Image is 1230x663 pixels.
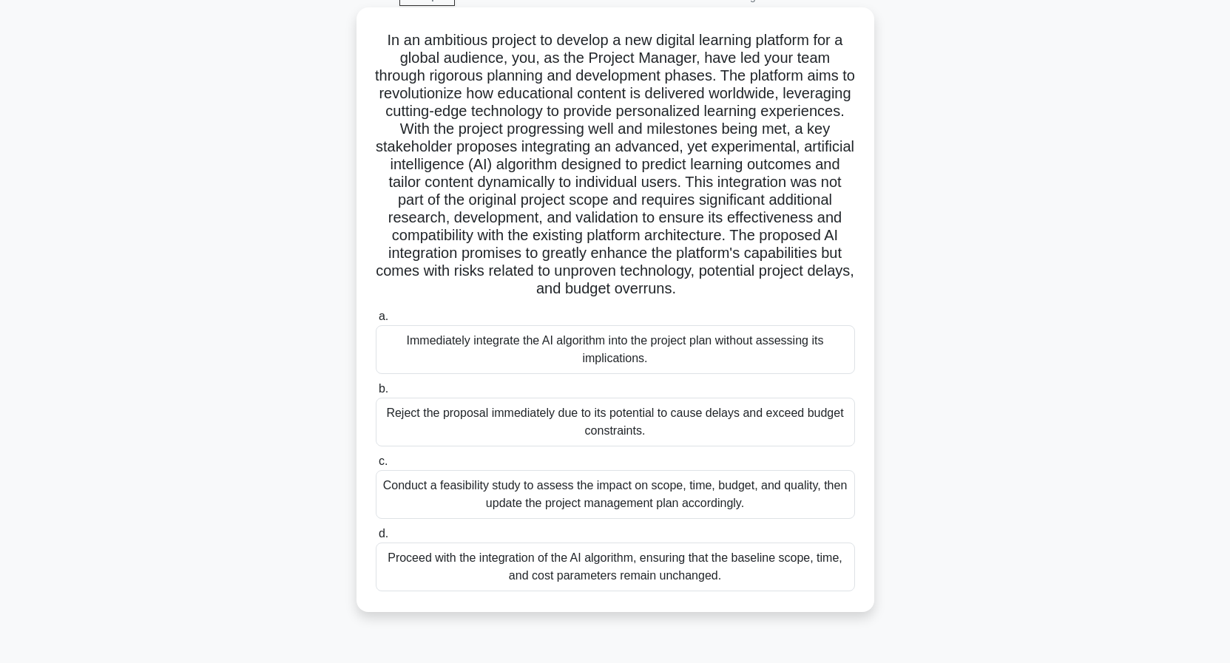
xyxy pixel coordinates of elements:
div: Proceed with the integration of the AI algorithm, ensuring that the baseline scope, time, and cos... [376,543,855,591]
div: Conduct a feasibility study to assess the impact on scope, time, budget, and quality, then update... [376,470,855,519]
div: Reject the proposal immediately due to its potential to cause delays and exceed budget constraints. [376,398,855,446]
span: a. [379,310,388,322]
h5: In an ambitious project to develop a new digital learning platform for a global audience, you, as... [374,31,856,299]
span: c. [379,455,388,467]
div: Immediately integrate the AI algorithm into the project plan without assessing its implications. [376,325,855,374]
span: d. [379,527,388,540]
span: b. [379,382,388,395]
